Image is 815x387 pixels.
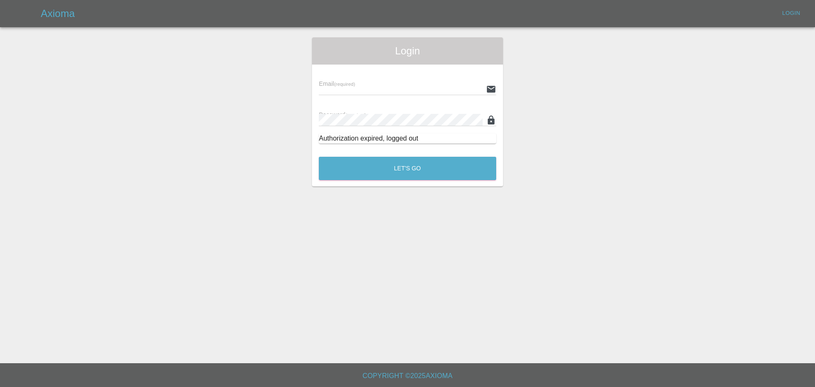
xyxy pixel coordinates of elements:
[319,44,496,58] span: Login
[346,113,367,118] small: (required)
[319,157,496,180] button: Let's Go
[778,7,805,20] a: Login
[319,111,366,118] span: Password
[319,80,355,87] span: Email
[319,133,496,144] div: Authorization expired, logged out
[7,370,808,382] h6: Copyright © 2025 Axioma
[334,82,355,87] small: (required)
[41,7,75,20] h5: Axioma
